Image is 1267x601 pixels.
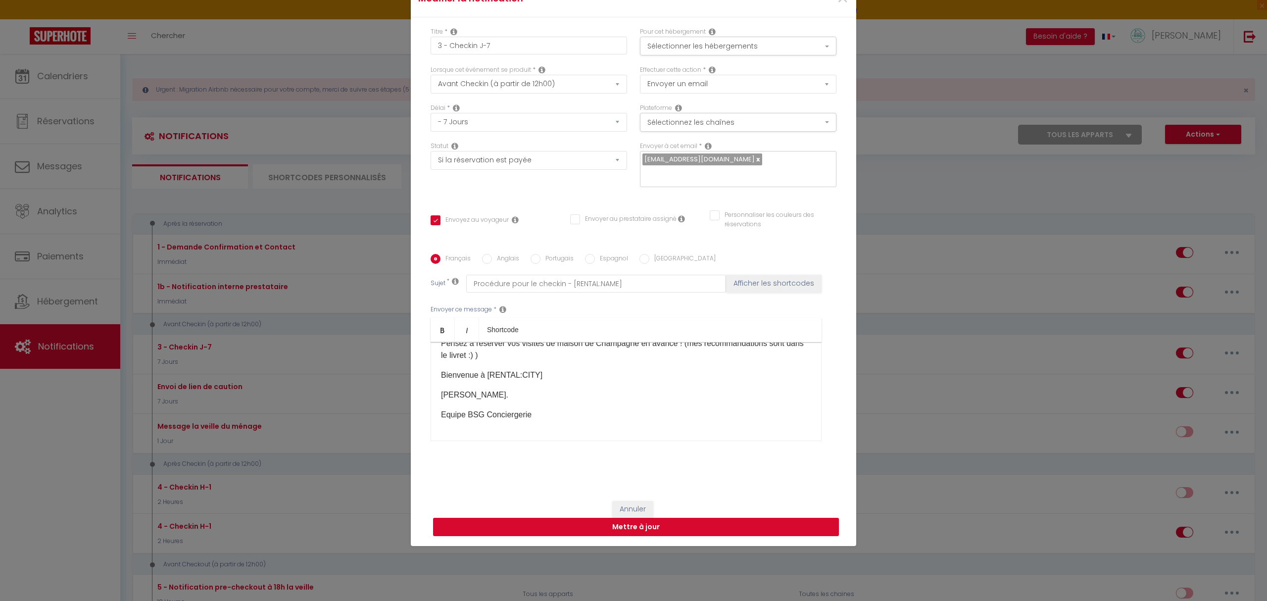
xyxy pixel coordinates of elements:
[726,275,822,293] button: Afficher les shortcodes
[709,28,716,36] i: This Rental
[640,142,697,151] label: Envoyer à cet email
[512,216,519,224] i: Envoyer au voyageur
[8,4,38,34] button: Ouvrir le widget de chat LiveChat
[499,305,506,313] i: Message
[640,103,672,113] label: Plateforme
[431,305,492,314] label: Envoyer ce message
[640,37,836,55] button: Sélectionner les hébergements
[455,318,479,342] a: Italic
[431,279,445,289] label: Sujet
[538,66,545,74] i: Event Occur
[492,254,519,265] label: Anglais
[441,369,811,381] p: Bienvenue à [RENTAL:CITY]
[479,318,527,342] a: Shortcode
[440,254,471,265] label: Français
[452,277,459,285] i: Subject
[431,65,531,75] label: Lorsque cet événement se produit
[644,154,755,164] span: [EMAIL_ADDRESS][DOMAIN_NAME]
[612,501,653,518] button: Annuler
[675,104,682,112] i: Action Channel
[453,104,460,112] i: Action Time
[431,318,455,342] a: Bold
[441,409,811,421] p: Equipe BSG Conciergerie​
[640,27,706,37] label: Pour cet hébergement
[595,254,628,265] label: Espagnol
[441,389,811,401] p: [PERSON_NAME].
[705,142,712,150] i: Recipient
[433,518,839,537] button: Mettre à jour
[640,113,836,132] button: Sélectionnez les chaînes
[640,65,701,75] label: Effectuer cette action
[649,254,716,265] label: [GEOGRAPHIC_DATA]
[431,103,445,113] label: Délai
[450,28,457,36] i: Title
[431,27,443,37] label: Titre
[451,142,458,150] i: Booking status
[678,215,685,223] i: Envoyer au prestataire si il est assigné
[540,254,574,265] label: Portugais
[441,338,811,361] p: Pensez à réserver vos visites de maison de Champagne en avance ! (mes recommandations sont dans l...
[709,66,716,74] i: Action Type
[431,142,448,151] label: Statut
